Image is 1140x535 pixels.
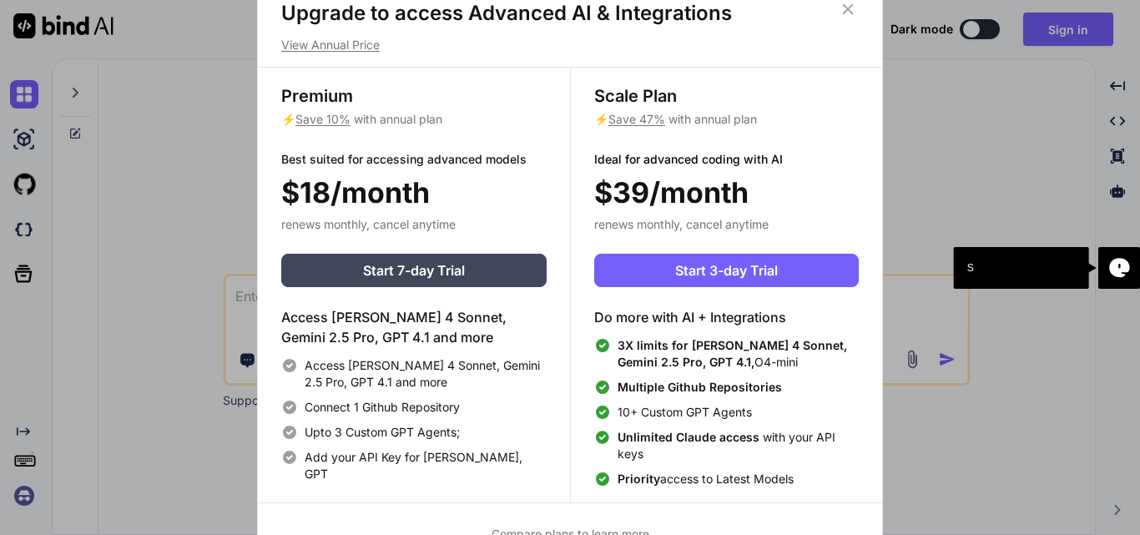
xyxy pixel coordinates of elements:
span: Start 7-day Trial [363,260,465,280]
h3: Scale Plan [594,84,859,108]
span: 10+ Custom GPT Agents [618,404,752,421]
span: Save 10% [295,112,351,126]
span: Connect 1 Github Repository [305,399,460,416]
p: Best suited for accessing advanced models [281,151,547,168]
h4: Do more with AI + Integrations [594,307,859,327]
span: $18/month [281,171,430,214]
span: Multiple Github Repositories [618,380,782,394]
h3: Premium [281,84,547,108]
span: 3X limits for [PERSON_NAME] 4 Sonnet, Gemini 2.5 Pro, GPT 4.1, [618,338,847,369]
p: View Annual Price [281,37,859,53]
button: Start 7-day Trial [281,254,547,287]
span: $39/month [594,171,749,214]
span: Upto 3 Custom GPT Agents; [305,424,460,441]
p: Ideal for advanced coding with AI [594,151,859,168]
span: Priority [618,472,660,486]
p: ⚡ with annual plan [594,111,859,128]
span: Add your API Key for [PERSON_NAME], GPT [305,449,547,482]
span: renews monthly, cancel anytime [594,217,769,231]
span: Unlimited Claude access [618,430,763,444]
span: Start 3-day Trial [675,260,778,280]
span: with your API keys [618,429,859,462]
button: Start 3-day Trial [594,254,859,287]
span: Access [PERSON_NAME] 4 Sonnet, Gemini 2.5 Pro, GPT 4.1 and more [305,357,547,391]
span: Save 47% [608,112,665,126]
span: access to Latest Models [618,471,794,487]
h4: Access [PERSON_NAME] 4 Sonnet, Gemini 2.5 Pro, GPT 4.1 and more [281,307,547,347]
span: renews monthly, cancel anytime [281,217,456,231]
p: ⚡ with annual plan [281,111,547,128]
span: O4-mini [618,337,859,371]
